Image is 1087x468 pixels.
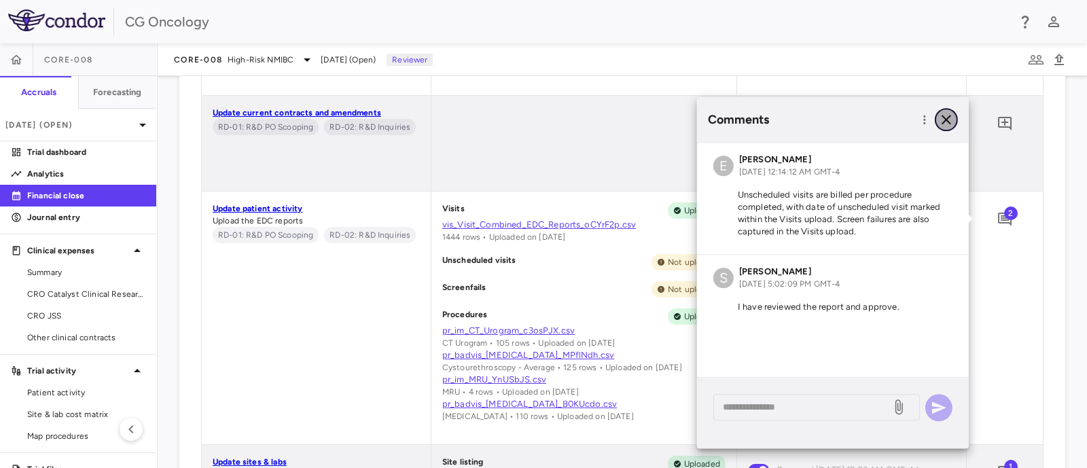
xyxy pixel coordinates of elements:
span: Map procedures [27,430,145,442]
h6: [PERSON_NAME] [739,266,840,278]
span: [DATE] (Open) [321,54,376,66]
span: On a quarterly basis, to ensure completeness and accuracy of the accrual workbooks, an Open PO Re... [213,227,319,243]
span: Site & lab cost matrix [27,408,145,420]
a: pr_im_MRU_YnUSbJS.csv [442,374,726,386]
p: Reviewer [387,54,433,66]
span: CORE-008 [174,54,222,65]
button: Add comment [993,208,1016,231]
span: CRO Catalyst Clinical Research [27,288,145,300]
span: 1444 rows • Uploaded on [DATE] [442,232,566,242]
p: Procedures [442,308,488,325]
a: pr_badvis_[MEDICAL_DATA]_MPflNdh.csv [442,349,726,361]
span: Quarterly, the Clinical consultant or designee inquires of individuals in the R&D department to g... [324,227,416,243]
span: RD-01: R&D PO Scooping [213,121,319,133]
span: High-Risk NMIBC [228,54,293,66]
span: RD-02: R&D Inquiries [324,229,416,241]
span: Not uploaded [662,256,726,268]
p: Journal entry [27,211,145,223]
h6: Accruals [21,86,56,98]
span: Not uploaded [662,283,726,295]
span: [DATE] 5:02:09 PM GMT-4 [739,279,840,289]
span: Uploaded [679,310,726,323]
span: Patient activity [27,386,145,399]
span: Quarterly, the Clinical consultant or designee inquires of individuals in the R&D department to g... [324,119,416,135]
span: Uploaded [679,204,726,217]
p: [DATE] (Open) [5,119,135,131]
p: Screenfails [442,281,486,298]
span: Cystourethroscopy - Average • 125 rows • Uploaded on [DATE] [442,363,682,372]
span: On a quarterly basis, to ensure completeness and accuracy of the accrual workbooks, an Open PO Re... [213,119,319,135]
p: I have reviewed the report and approve. [713,301,952,313]
span: [MEDICAL_DATA] • 110 rows • Uploaded on [DATE] [442,412,634,421]
h6: Comments [708,111,914,129]
span: MRU • 4 rows • Uploaded on [DATE] [442,387,579,397]
span: CRO JSS [27,310,145,322]
div: E [713,156,734,176]
a: pr_im_CT_Urogram_c3osPJX.csv [442,325,726,337]
span: RD-02: R&D Inquiries [324,121,416,133]
span: Other clinical contracts [27,331,145,344]
span: Upload the EDC reports [213,216,303,226]
button: Add comment [993,112,1016,135]
span: CORE-008 [44,54,92,65]
p: Financial close [27,190,145,202]
p: Visits [442,202,465,219]
span: CT Urogram • 105 rows • Uploaded on [DATE] [442,338,615,348]
a: Update patient activity [213,204,302,213]
div: S [713,268,734,288]
h6: [PERSON_NAME] [739,154,840,166]
p: Trial dashboard [27,146,145,158]
a: vis_Visit_Combined_EDC_Reports_oCYrF2p.csv [442,219,726,231]
h6: Forecasting [93,86,142,98]
span: [DATE] 12:14:12 AM GMT-4 [739,167,840,177]
span: Summary [27,266,145,278]
a: Update current contracts and amendments [213,108,381,118]
a: pr_badvis_[MEDICAL_DATA]_B0KUcdo.csv [442,398,726,410]
div: CG Oncology [125,12,1008,32]
img: logo-full-SnFGN8VE.png [8,10,105,31]
svg: Add comment [997,211,1013,228]
a: Update sites & labs [213,457,287,467]
span: 2 [1004,206,1018,220]
p: Unscheduled visits are billed per procedure completed, with date of unscheduled visit marked with... [713,189,952,238]
p: Clinical expenses [27,245,129,257]
p: Trial activity [27,365,129,377]
svg: Add comment [997,115,1013,132]
p: Analytics [27,168,145,180]
p: Unscheduled visits [442,254,516,270]
span: RD-01: R&D PO Scooping [213,229,319,241]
